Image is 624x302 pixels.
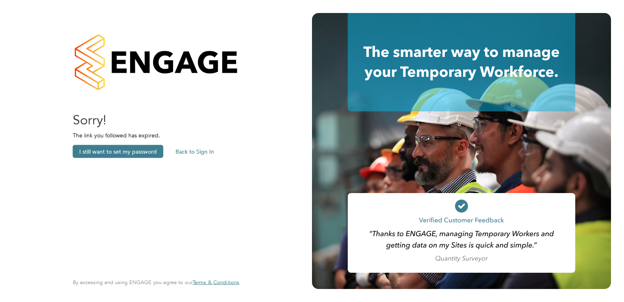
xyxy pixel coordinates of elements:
span: By accessing and using ENGAGE you agree to our [73,279,239,286]
p: The link you followed has expired. [73,132,231,139]
button: Back to Sign In [169,145,221,158]
a: Terms & Conditions [193,279,239,286]
button: I still want to set my password [73,145,163,158]
h2: Sorry! [73,111,231,128]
